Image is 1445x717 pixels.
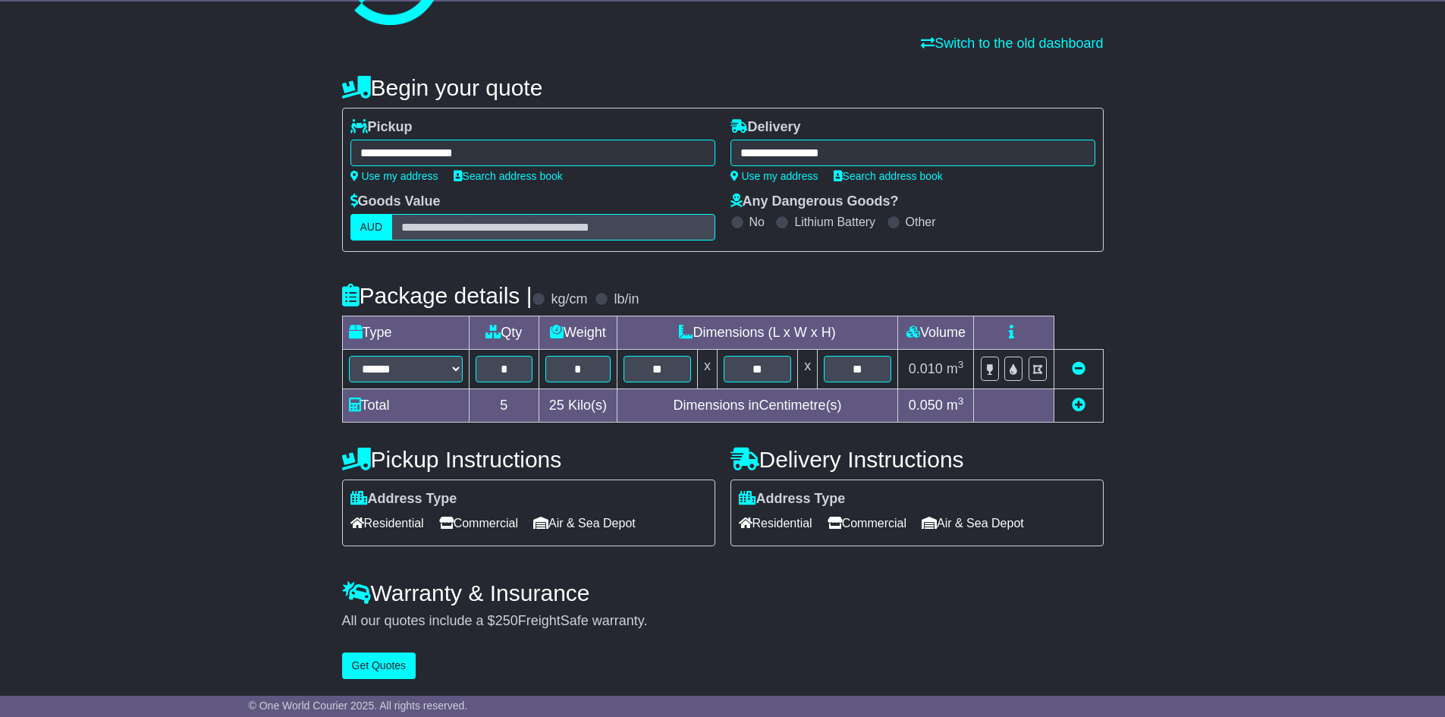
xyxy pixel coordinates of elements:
[697,350,717,389] td: x
[350,214,393,241] label: AUD
[549,398,564,413] span: 25
[798,350,818,389] td: x
[342,653,416,679] button: Get Quotes
[898,316,974,350] td: Volume
[350,511,424,535] span: Residential
[958,395,964,407] sup: 3
[495,613,518,628] span: 250
[730,119,801,136] label: Delivery
[539,316,617,350] td: Weight
[730,447,1104,472] h4: Delivery Instructions
[739,491,846,508] label: Address Type
[921,36,1103,51] a: Switch to the old dashboard
[342,580,1104,605] h4: Warranty & Insurance
[249,700,468,712] span: © One World Courier 2025. All rights reserved.
[533,511,636,535] span: Air & Sea Depot
[454,170,563,182] a: Search address book
[469,316,539,350] td: Qty
[350,119,413,136] label: Pickup
[342,75,1104,100] h4: Begin your quote
[350,491,457,508] label: Address Type
[739,511,812,535] span: Residential
[1072,361,1085,376] a: Remove this item
[906,215,936,229] label: Other
[1072,398,1085,413] a: Add new item
[922,511,1024,535] span: Air & Sea Depot
[909,398,943,413] span: 0.050
[539,389,617,423] td: Kilo(s)
[439,511,518,535] span: Commercial
[342,389,469,423] td: Total
[794,215,875,229] label: Lithium Battery
[551,291,587,308] label: kg/cm
[342,447,715,472] h4: Pickup Instructions
[350,170,438,182] a: Use my address
[469,389,539,423] td: 5
[617,316,898,350] td: Dimensions (L x W x H)
[828,511,906,535] span: Commercial
[947,361,964,376] span: m
[730,193,899,210] label: Any Dangerous Goods?
[342,316,469,350] td: Type
[350,193,441,210] label: Goods Value
[958,359,964,370] sup: 3
[909,361,943,376] span: 0.010
[614,291,639,308] label: lb/in
[834,170,943,182] a: Search address book
[342,283,532,308] h4: Package details |
[947,398,964,413] span: m
[730,170,818,182] a: Use my address
[749,215,765,229] label: No
[342,613,1104,630] div: All our quotes include a $ FreightSafe warranty.
[617,389,898,423] td: Dimensions in Centimetre(s)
